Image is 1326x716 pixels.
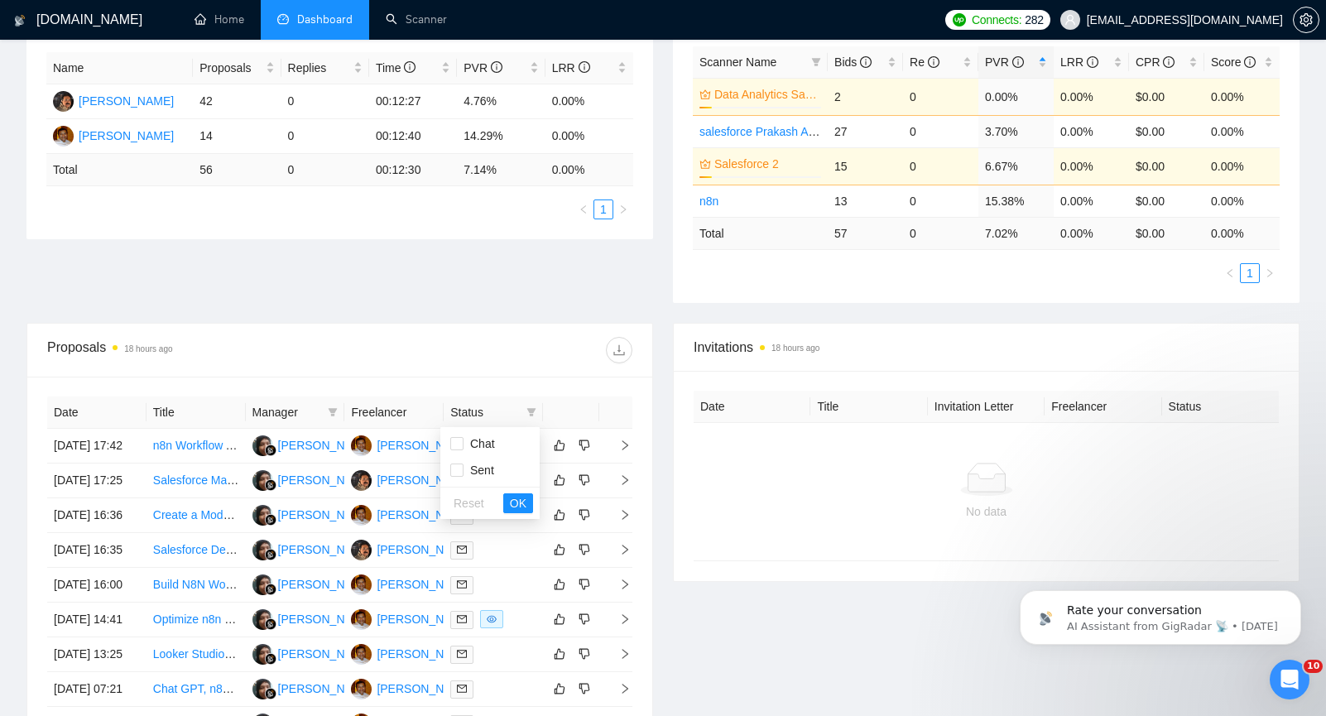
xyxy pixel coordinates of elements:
img: SC [351,679,372,699]
td: 15.38% [978,185,1054,217]
button: dislike [574,505,594,525]
span: right [606,613,631,625]
span: 282 [1025,11,1043,29]
li: Previous Page [1220,263,1240,283]
div: [PERSON_NAME] [377,610,472,628]
a: searchScanner [386,12,447,26]
td: 0.00% [545,119,633,154]
span: filter [328,407,338,417]
img: SC [351,574,372,595]
td: 6.67% [978,147,1054,185]
span: Invitations [694,337,1279,358]
span: Scanner Name [699,55,776,69]
td: $0.00 [1129,147,1204,185]
td: 00:12:27 [369,84,457,119]
td: [DATE] 17:25 [47,464,147,498]
span: filter [526,407,536,417]
img: gigradar-bm.png [265,618,276,630]
span: dislike [579,613,590,626]
a: LL[PERSON_NAME] [252,577,373,590]
span: filter [324,400,341,425]
span: Bids [834,55,872,69]
span: right [606,440,631,451]
span: right [606,648,631,660]
span: info-circle [928,56,939,68]
li: Next Page [1260,263,1280,283]
span: LRR [552,61,590,74]
td: 14 [193,119,281,154]
a: LL[PERSON_NAME] [252,438,373,451]
a: Optimize n8n Workflow for Personalized Email Icebreakers [153,613,455,626]
td: 27 [828,115,903,147]
a: Chat GPT, n8n, Automation for proposals [153,682,363,695]
div: [PERSON_NAME] [278,610,373,628]
img: gigradar-bm.png [265,444,276,456]
a: SC[PERSON_NAME] [351,577,472,590]
td: Total [693,217,828,249]
img: SC [351,435,372,456]
div: [PERSON_NAME] [278,506,373,524]
img: gigradar-bm.png [265,653,276,665]
button: like [550,574,569,594]
td: 00:12:30 [369,154,457,186]
span: info-circle [1163,56,1175,68]
span: info-circle [404,61,416,73]
iframe: Intercom notifications message [995,555,1326,671]
td: $0.00 [1129,115,1204,147]
span: Status [450,403,520,421]
td: 0.00% [1054,147,1129,185]
span: right [606,683,631,694]
span: right [1265,268,1275,278]
span: info-circle [579,61,590,73]
span: crown [699,89,711,100]
span: left [1225,268,1235,278]
a: LL[PERSON_NAME] [252,507,373,521]
li: Previous Page [574,199,593,219]
iframe: Intercom live chat [1270,660,1309,699]
div: [PERSON_NAME] [377,541,472,559]
td: Salesforce Developer [147,533,246,568]
td: 0.00 % [1204,217,1280,249]
img: logo [14,7,26,34]
a: Salesforce Developer [153,543,264,556]
span: info-circle [491,61,502,73]
button: like [550,609,569,629]
time: 18 hours ago [771,344,819,353]
a: Salesforce Maps | Nearby Maps LWC [153,473,346,487]
button: left [574,199,593,219]
span: Re [910,55,939,69]
button: dislike [574,540,594,560]
a: SC[PERSON_NAME] [351,507,472,521]
td: Build N8N Workflow [147,568,246,603]
img: LL [252,679,273,699]
span: CPR [1136,55,1175,69]
span: LRR [1060,55,1098,69]
button: like [550,644,569,664]
td: [DATE] 07:21 [47,672,147,707]
th: Manager [246,396,345,429]
span: like [554,578,565,591]
span: mail [457,545,467,555]
span: like [554,439,565,452]
span: info-circle [860,56,872,68]
img: gigradar-bm.png [265,514,276,526]
th: Date [47,396,147,429]
button: dislike [574,574,594,594]
span: PVR [464,61,502,74]
a: LL[PERSON_NAME] [252,612,373,625]
span: dislike [579,473,590,487]
span: like [554,508,565,521]
span: Time [376,61,416,74]
td: 7.02 % [978,217,1054,249]
div: [PERSON_NAME] [377,575,472,593]
img: gigradar-bm.png [265,584,276,595]
a: SC[PERSON_NAME] [351,646,472,660]
td: 2 [828,78,903,115]
td: [DATE] 17:42 [47,429,147,464]
a: 1 [594,200,613,219]
td: Chat GPT, n8n, Automation for proposals [147,672,246,707]
td: 0 [903,185,978,217]
th: Title [147,396,246,429]
td: 0 [903,115,978,147]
